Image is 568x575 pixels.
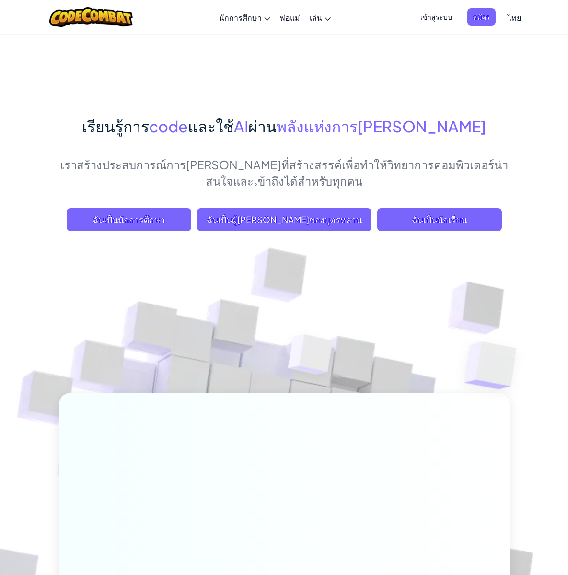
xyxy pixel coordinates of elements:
[508,12,521,23] span: ไทย
[415,8,458,26] button: เข้าสู่ระบบ
[503,4,526,30] a: ไทย
[197,208,371,231] a: ฉันเป็นผู้[PERSON_NAME]ของบุตรหลาน
[467,8,496,26] button: สมัคร
[188,117,234,136] span: และใช้
[67,208,191,231] a: ฉันเป็นนักการศึกษา
[305,4,336,30] a: เล่น
[263,308,360,409] img: Overlap cubes
[234,117,248,136] span: AI
[49,7,133,27] img: CodeCombat logo
[277,117,486,136] span: พลังแห่งการ[PERSON_NAME]
[310,12,322,23] span: เล่น
[377,208,502,231] button: ฉันเป็นนักเรียน
[275,4,305,30] a: พ่อแม่
[149,117,188,136] span: code
[438,309,555,422] img: Overlap cubes
[248,117,277,136] span: ผ่าน
[59,156,510,189] p: เราสร้างประสบการณ์การ[PERSON_NAME]ที่สร้างสรรค์เพื่อทำให้วิทยาการคอมพิวเตอร์น่าสนใจและเข้าถึงได้ส...
[82,117,149,136] span: เรียนรู้การ
[219,12,262,23] span: นักการศึกษา
[214,4,275,30] a: นักการศึกษา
